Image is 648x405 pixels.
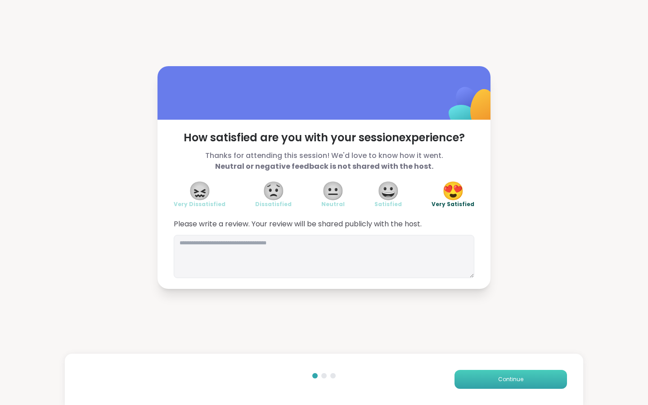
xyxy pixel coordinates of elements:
[454,370,567,389] button: Continue
[189,183,211,199] span: 😖
[174,130,474,145] span: How satisfied are you with your session experience?
[174,150,474,172] span: Thanks for attending this session! We'd love to know how it went.
[427,63,517,153] img: ShareWell Logomark
[321,201,345,208] span: Neutral
[215,161,433,171] b: Neutral or negative feedback is not shared with the host.
[377,183,400,199] span: 😀
[442,183,464,199] span: 😍
[374,201,402,208] span: Satisfied
[262,183,285,199] span: 😟
[255,201,292,208] span: Dissatisfied
[498,375,523,383] span: Continue
[174,219,474,229] span: Please write a review. Your review will be shared publicly with the host.
[432,201,474,208] span: Very Satisfied
[322,183,344,199] span: 😐
[174,201,225,208] span: Very Dissatisfied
